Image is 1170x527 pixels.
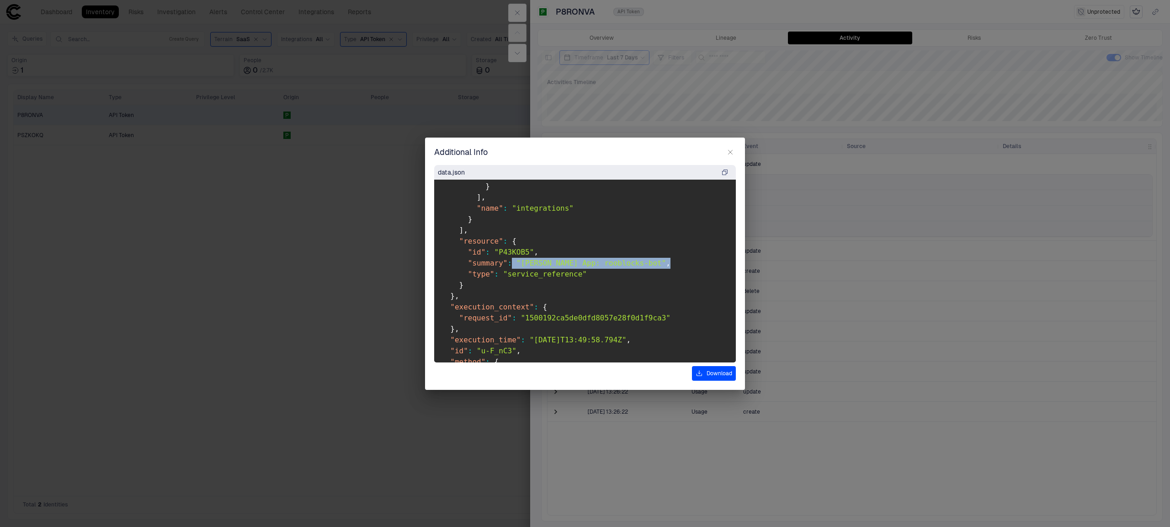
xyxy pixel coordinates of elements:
[512,314,516,322] span: :
[485,182,490,191] span: }
[450,346,468,355] span: "id"
[503,237,508,245] span: :
[627,335,631,344] span: ,
[455,292,459,300] span: ,
[468,346,473,355] span: :
[463,226,468,234] span: ,
[692,366,736,381] button: Download
[495,248,534,256] span: "P43KOB5"
[516,259,666,267] span: "[PERSON_NAME] App: rooblocks-bot"
[503,270,587,278] span: "service_reference"
[450,325,455,333] span: }
[459,314,512,322] span: "request_id"
[434,147,488,158] span: Additional Info
[521,335,525,344] span: :
[455,325,459,333] span: ,
[450,335,521,344] span: "execution_time"
[521,314,670,322] span: "1500192ca5de0dfd8057e28f0d1f9ca3"
[521,171,525,180] span: :
[468,259,508,267] span: "summary"
[530,335,627,344] span: "[DATE]T13:49:58.794Z"
[450,303,534,311] span: "execution_context"
[468,270,495,278] span: "type"
[516,346,521,355] span: ,
[512,204,574,213] span: "integrations"
[503,204,508,213] span: :
[459,237,503,245] span: "resource"
[450,292,455,300] span: }
[477,346,516,355] span: "u-F_nC3"
[450,357,485,366] span: "method"
[534,248,538,256] span: ,
[534,303,538,311] span: :
[495,357,499,366] span: {
[543,303,548,311] span: {
[495,270,499,278] span: :
[477,204,503,213] span: "name"
[468,215,473,224] span: }
[530,171,675,180] span: "generic_api_inbound_integration"
[477,193,481,202] span: ]
[459,226,464,234] span: ]
[495,171,521,180] span: "type"
[508,259,512,267] span: :
[485,248,490,256] span: :
[512,237,516,245] span: {
[666,259,670,267] span: ,
[459,281,464,289] span: }
[468,248,486,256] span: "id"
[485,357,490,366] span: :
[438,168,465,176] span: data.json
[481,193,486,202] span: ,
